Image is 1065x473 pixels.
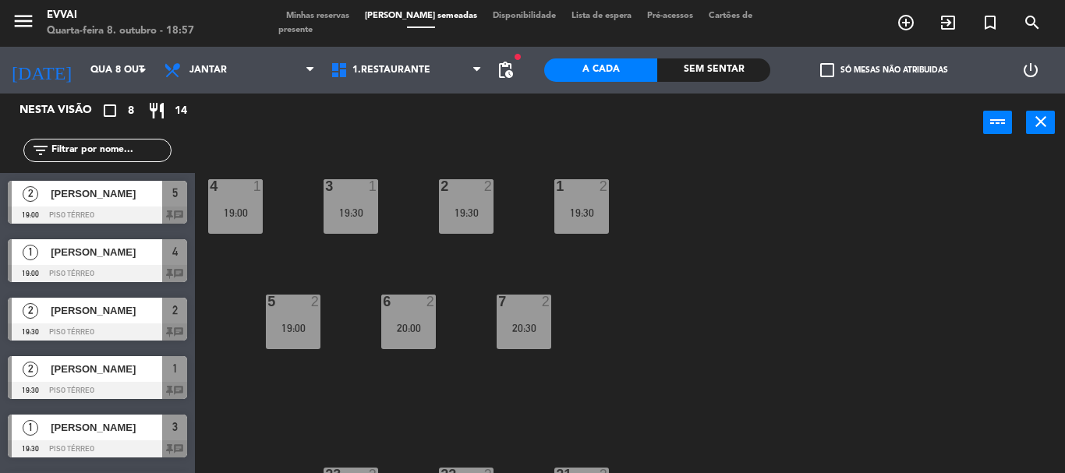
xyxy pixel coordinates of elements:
[1031,112,1050,131] i: close
[23,420,38,436] span: 1
[172,242,178,261] span: 4
[278,12,357,20] span: Minhas reservas
[23,362,38,377] span: 2
[51,361,162,377] span: [PERSON_NAME]
[324,207,378,218] div: 19:30
[208,207,263,218] div: 19:00
[101,101,119,120] i: crop_square
[172,359,178,378] span: 1
[496,61,515,79] span: pending_actions
[50,142,171,159] input: Filtrar por nome...
[1023,13,1042,32] i: search
[369,179,378,193] div: 1
[51,244,162,260] span: [PERSON_NAME]
[983,111,1012,134] button: power_input
[278,12,752,34] span: Cartões de presente
[439,207,494,218] div: 19:30
[383,295,384,309] div: 6
[51,302,162,319] span: [PERSON_NAME]
[485,12,564,20] span: Disponibilidade
[1026,111,1055,134] button: close
[147,101,166,120] i: restaurant
[253,179,263,193] div: 1
[544,58,657,82] div: A cada
[325,179,326,193] div: 3
[47,23,194,39] div: Quarta-feira 8. outubro - 18:57
[981,13,1000,32] i: turned_in_not
[12,9,35,38] button: menu
[23,245,38,260] span: 1
[23,303,38,319] span: 2
[12,9,35,33] i: menu
[51,419,162,436] span: [PERSON_NAME]
[513,52,522,62] span: fiber_manual_record
[484,179,494,193] div: 2
[600,179,609,193] div: 2
[897,13,915,32] i: add_circle_outline
[497,323,551,334] div: 20:30
[989,112,1007,131] i: power_input
[311,295,320,309] div: 2
[189,65,227,76] span: Jantar
[172,184,178,203] span: 5
[47,8,194,23] div: Evvai
[266,323,320,334] div: 19:00
[639,12,701,20] span: Pré-acessos
[128,102,134,120] span: 8
[1021,61,1040,79] i: power_settings_new
[175,102,187,120] span: 14
[31,141,50,160] i: filter_list
[564,12,639,20] span: Lista de espera
[172,301,178,319] span: 2
[381,323,436,334] div: 20:00
[939,13,957,32] i: exit_to_app
[23,186,38,202] span: 2
[172,418,178,436] span: 3
[820,63,834,77] span: check_box_outline_blank
[820,63,948,77] label: Só mesas não atribuidas
[357,12,485,20] span: [PERSON_NAME] semeadas
[210,179,211,193] div: 4
[51,185,162,202] span: [PERSON_NAME]
[8,101,112,120] div: Nesta visão
[556,179,557,193] div: 1
[554,207,609,218] div: 19:30
[542,295,551,309] div: 2
[133,61,152,79] i: arrow_drop_down
[426,295,436,309] div: 2
[498,295,499,309] div: 7
[657,58,770,82] div: Sem sentar
[352,65,430,76] span: 1.Restaurante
